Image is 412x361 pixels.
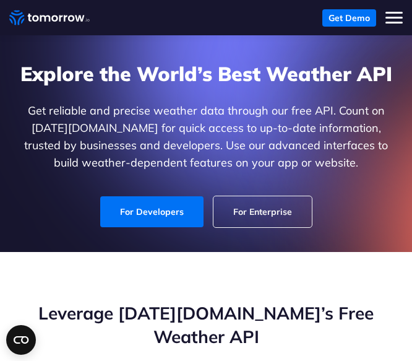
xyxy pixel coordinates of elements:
[100,196,204,227] a: For Developers
[9,9,90,27] a: Home link
[20,302,392,349] h2: Leverage [DATE][DOMAIN_NAME]’s Free Weather API
[322,9,376,27] a: Get Demo
[20,60,392,87] h1: Explore the World’s Best Weather API
[6,325,36,355] button: Open CMP widget
[213,196,312,227] a: For Enterprise
[20,102,392,172] p: Get reliable and precise weather data through our free API. Count on [DATE][DOMAIN_NAME] for quic...
[385,9,403,27] button: Toggle mobile menu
